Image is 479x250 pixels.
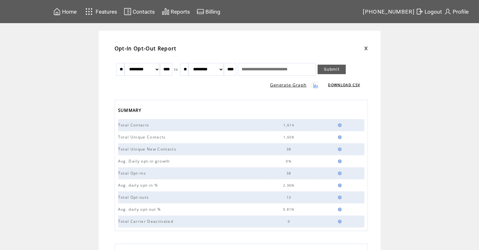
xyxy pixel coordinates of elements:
[336,220,342,223] img: help.gif
[336,196,342,199] img: help.gif
[336,135,342,139] img: help.gif
[336,123,342,127] img: help.gif
[197,8,204,16] img: creidtcard.svg
[287,219,291,224] span: 0
[123,7,156,16] a: Contacts
[118,158,172,164] span: Avg. Daily opt-in growth
[83,5,118,18] a: Features
[171,9,190,15] span: Reports
[425,9,442,15] span: Logout
[444,8,451,16] img: profile.svg
[283,183,296,188] span: 2.36%
[336,159,342,163] img: help.gif
[118,146,178,152] span: Total Unique New Contacts
[124,8,131,16] img: contacts.svg
[270,82,307,88] a: Generate Graph
[283,207,296,212] span: 0.81%
[336,208,342,211] img: help.gif
[336,147,342,151] img: help.gif
[363,9,415,15] span: [PHONE_NUMBER]
[196,7,221,16] a: Billing
[336,183,342,187] img: help.gif
[283,123,296,127] span: 1,614
[286,159,293,163] span: 0%
[318,65,346,74] a: Submit
[118,183,160,188] span: Avg. daily opt-in %
[162,8,169,16] img: chart.svg
[415,7,443,16] a: Logout
[336,171,342,175] img: help.gif
[118,195,151,200] span: Total Opt-outs
[115,45,177,52] span: Opt-In Opt-Out Report
[84,6,95,17] img: features.svg
[287,171,293,176] span: 38
[453,9,469,15] span: Profile
[118,134,167,140] span: Total Unique Contacts
[287,147,293,151] span: 38
[174,67,178,72] span: to
[133,9,155,15] span: Contacts
[96,9,117,15] span: Features
[328,83,360,87] a: DOWNLOAD CSV
[161,7,191,16] a: Reports
[205,9,220,15] span: Billing
[118,207,163,212] span: Avg. daily opt-out %
[118,219,175,224] span: Total Carrier Deactivated
[62,9,77,15] span: Home
[118,122,151,128] span: Total Contacts
[118,106,143,116] span: SUMMARY
[416,8,423,16] img: exit.svg
[52,7,78,16] a: Home
[53,8,61,16] img: home.svg
[118,170,148,176] span: Total Opt-ins
[443,7,470,16] a: Profile
[283,135,296,139] span: 1,608
[287,195,293,200] span: 13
